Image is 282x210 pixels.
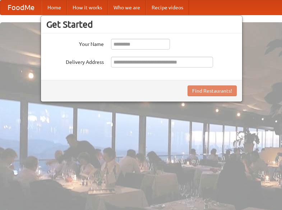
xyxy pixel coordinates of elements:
[0,0,42,15] a: FoodMe
[108,0,146,15] a: Who we are
[46,19,237,30] h3: Get Started
[42,0,67,15] a: Home
[46,39,104,48] label: Your Name
[146,0,189,15] a: Recipe videos
[67,0,108,15] a: How it works
[46,57,104,66] label: Delivery Address
[188,85,237,96] button: Find Restaurants!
